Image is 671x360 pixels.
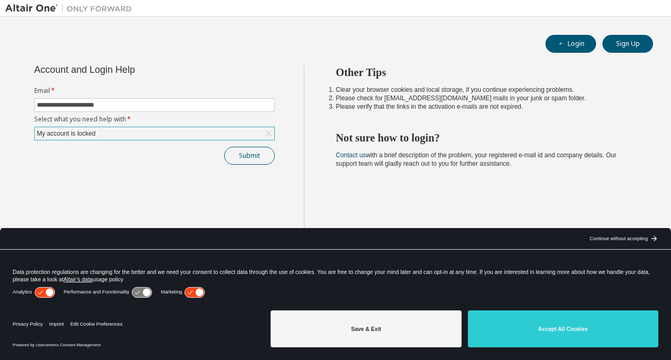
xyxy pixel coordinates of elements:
button: Sign Up [602,35,653,53]
img: Altair One [5,3,137,14]
a: Contact us [336,151,366,159]
span: with a brief description of the problem, your registered e-mail id and company details. Our suppo... [336,151,617,167]
button: Login [545,35,596,53]
h2: Not sure how to login? [336,131,635,145]
li: Please check for [EMAIL_ADDRESS][DOMAIN_NAME] mails in your junk or spam folder. [336,94,635,102]
label: Email [34,87,275,95]
h2: Other Tips [336,65,635,79]
div: My account is locked [35,128,97,139]
li: Please verify that the links in the activation e-mails are not expired. [336,102,635,111]
div: Account and Login Help [34,65,227,74]
li: Clear your browser cookies and local storage, if you continue experiencing problems. [336,86,635,94]
label: Select what you need help with [34,115,275,124]
div: My account is locked [35,127,274,140]
button: Submit [224,147,275,165]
